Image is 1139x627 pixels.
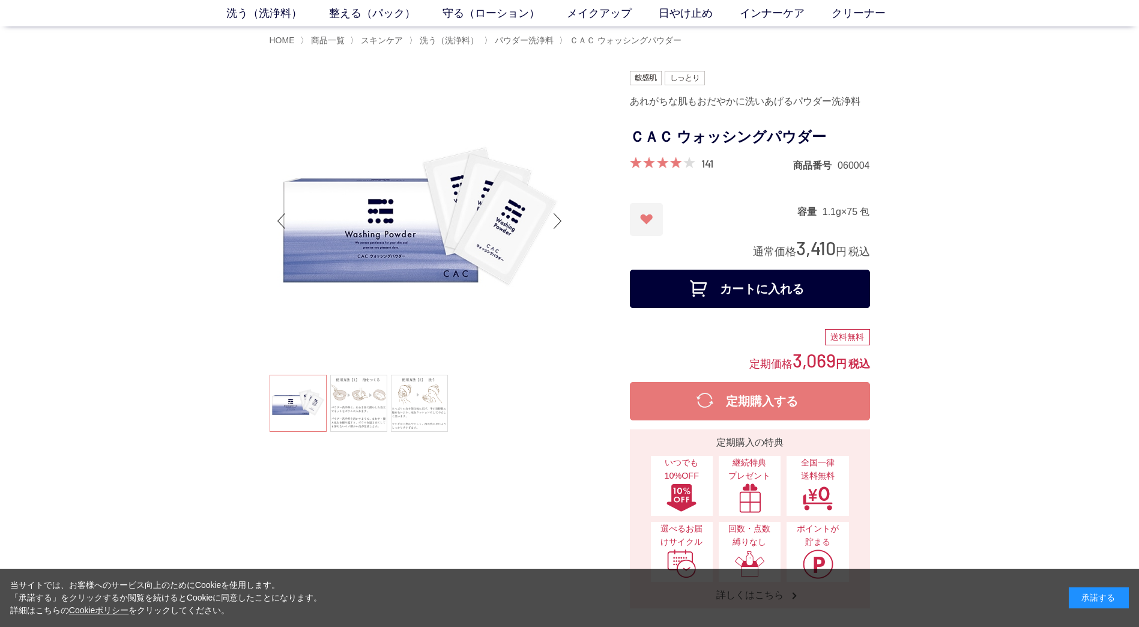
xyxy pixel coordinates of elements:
img: しっとり [665,71,704,85]
a: 141 [701,157,713,170]
div: Previous slide [270,197,294,245]
a: 整える（パック） [329,5,443,22]
li: 〉 [559,35,684,46]
span: 3,069 [793,349,836,371]
span: 税込 [848,358,870,370]
span: ポイントが貯まる [793,522,842,548]
span: 円 [836,358,847,370]
span: 3,410 [796,237,836,259]
span: ＣＡＣ ウォッシングパウダー [570,35,681,45]
img: 選べるお届けサイクル [666,549,697,579]
li: 〉 [409,35,482,46]
span: 円 [836,246,847,258]
span: 洗う（洗浄料） [420,35,479,45]
dt: 商品番号 [793,159,838,172]
dt: 容量 [797,205,823,218]
span: スキンケア [361,35,403,45]
a: 商品一覧 [309,35,345,45]
div: あれがちな肌もおだやかに洗いあげるパウダー洗浄料 [630,91,870,112]
span: 税込 [848,246,870,258]
dd: 1.1g×75 包 [823,205,870,218]
div: Next slide [546,197,570,245]
li: 〉 [300,35,348,46]
img: 継続特典プレゼント [734,483,766,513]
button: 定期購入する [630,382,870,420]
span: 継続特典 プレゼント [725,456,775,482]
a: 洗う（洗浄料） [417,35,479,45]
img: 全国一律送料無料 [802,483,833,513]
li: 〉 [350,35,406,46]
a: メイクアップ [567,5,659,22]
span: 商品一覧 [311,35,345,45]
span: 選べるお届けサイクル [657,522,707,548]
a: お気に入りに登録済み [630,203,663,236]
div: 送料無料 [825,329,870,346]
a: パウダー洗浄料 [492,35,554,45]
button: カートに入れる [630,270,870,308]
a: 日やけ止め [659,5,740,22]
a: インナーケア [740,5,832,22]
li: 〉 [484,35,557,46]
div: 承諾する [1069,587,1129,608]
span: パウダー洗浄料 [495,35,554,45]
a: HOME [270,35,295,45]
a: 洗う（洗浄料） [226,5,329,22]
a: Cookieポリシー [69,605,129,615]
img: 回数・点数縛りなし [734,549,766,579]
img: いつでも10%OFF [666,483,697,513]
img: 敏感肌 [630,71,662,85]
img: ポイントが貯まる [802,549,833,579]
dd: 060004 [838,159,869,172]
span: 全国一律 送料無料 [793,456,842,482]
div: 当サイトでは、お客様へのサービス向上のためにCookieを使用します。 「承諾する」をクリックするか閲覧を続けるとCookieに同意したことになります。 詳細はこちらの をクリックしてください。 [10,579,322,617]
a: スキンケア [358,35,403,45]
div: 定期購入の特典 [635,435,865,450]
a: 守る（ローション） [443,5,567,22]
span: いつでも10%OFF [657,456,707,482]
a: ＣＡＣ ウォッシングパウダー [567,35,681,45]
span: 通常価格 [753,246,796,258]
h1: ＣＡＣ ウォッシングパウダー [630,124,870,151]
img: ＣＡＣ ウォッシングパウダー [270,71,570,371]
a: クリーナー [832,5,913,22]
a: 定期購入の特典 いつでも10%OFFいつでも10%OFF 継続特典プレゼント継続特典プレゼント 全国一律送料無料全国一律送料無料 選べるお届けサイクル選べるお届けサイクル 回数・点数縛りなし回数... [630,429,870,608]
span: 定期価格 [749,357,793,370]
span: 回数・点数縛りなし [725,522,775,548]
